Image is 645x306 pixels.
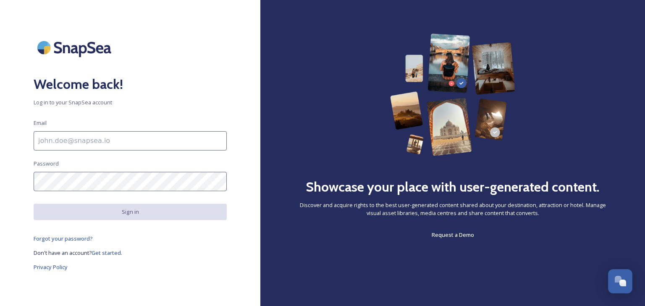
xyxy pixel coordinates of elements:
img: 63b42ca75bacad526042e722_Group%20154-p-800.png [390,34,515,156]
span: Log in to your SnapSea account [34,99,227,106]
input: john.doe@snapsea.io [34,131,227,150]
span: Email [34,119,47,127]
span: Privacy Policy [34,263,68,271]
button: Sign in [34,204,227,220]
span: Don't have an account? [34,249,92,257]
a: Don't have an account?Get started. [34,248,227,258]
h2: Welcome back! [34,74,227,94]
span: Request a Demo [432,231,474,239]
h2: Showcase your place with user-generated content. [306,177,600,197]
a: Request a Demo [432,230,474,240]
span: Discover and acquire rights to the best user-generated content shared about your destination, att... [294,201,611,217]
span: Get started. [92,249,122,257]
span: Forgot your password? [34,235,93,242]
img: SnapSea Logo [34,34,118,62]
span: Password [34,160,59,168]
a: Forgot your password? [34,233,227,244]
button: Open Chat [608,269,632,293]
a: Privacy Policy [34,262,227,272]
